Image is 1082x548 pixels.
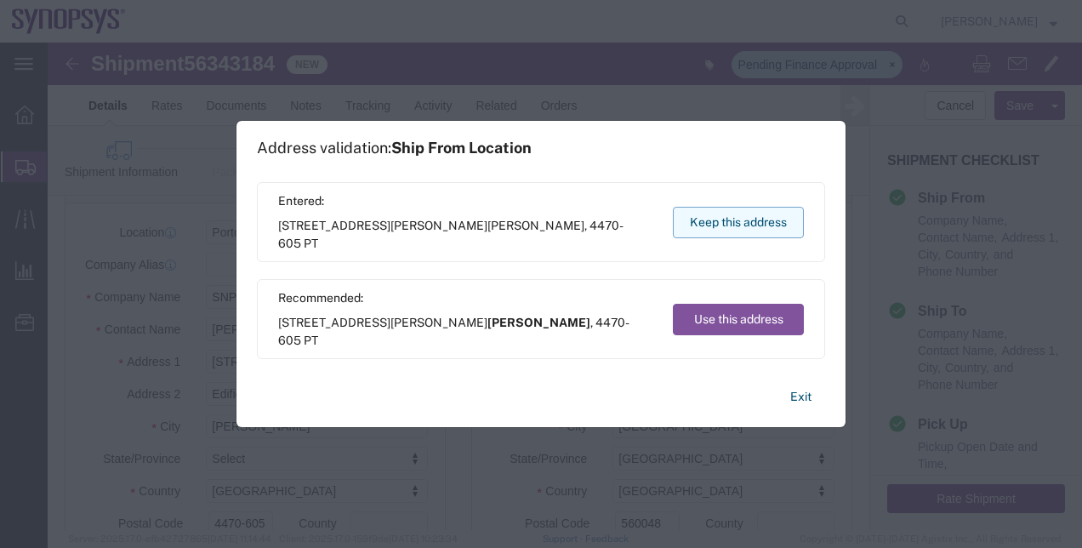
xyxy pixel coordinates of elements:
span: Entered: [278,192,657,210]
span: Recommended: [278,289,657,307]
button: Exit [777,382,825,412]
button: Keep this address [673,207,804,238]
span: [STREET_ADDRESS][PERSON_NAME] , [278,314,657,350]
span: Ship From Location [391,139,532,157]
span: 4470-605 [278,316,629,347]
span: [PERSON_NAME] [487,316,590,329]
span: PT [304,237,318,250]
span: PT [304,334,318,347]
span: [PERSON_NAME] [487,219,584,232]
button: Use this address [673,304,804,335]
span: 4470-605 [278,219,624,250]
span: [STREET_ADDRESS][PERSON_NAME] , [278,217,657,253]
h1: Address validation: [257,139,532,157]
